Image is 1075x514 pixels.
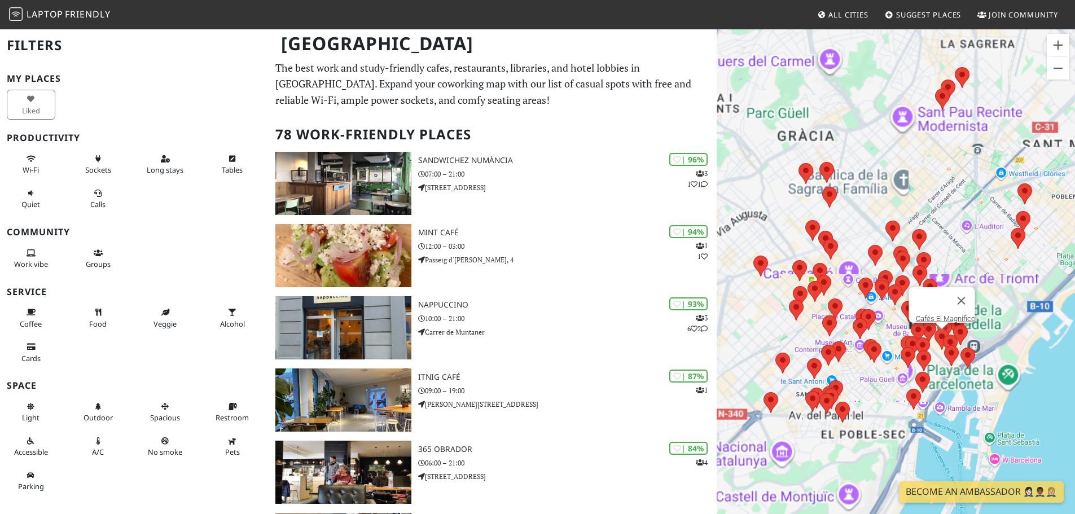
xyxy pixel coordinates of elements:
[153,319,177,329] span: Veggie
[208,432,257,462] button: Pets
[7,466,55,496] button: Parking
[21,199,40,209] span: Quiet
[141,432,190,462] button: No smoke
[9,5,111,25] a: LaptopFriendly LaptopFriendly
[84,412,113,423] span: Outdoor area
[7,287,262,297] h3: Service
[275,441,411,504] img: 365 Obrador
[418,169,717,179] p: 07:00 – 21:00
[150,412,180,423] span: Spacious
[9,7,23,21] img: LaptopFriendly
[7,397,55,427] button: Light
[222,165,243,175] span: Work-friendly tables
[141,397,190,427] button: Spacious
[269,368,717,432] a: Itnig Café | 87% 1 Itnig Café 09:00 – 19:00 [PERSON_NAME][STREET_ADDRESS]
[74,397,122,427] button: Outdoor
[74,432,122,462] button: A/C
[275,60,710,108] p: The best work and study-friendly cafes, restaurants, libraries, and hotel lobbies in [GEOGRAPHIC_...
[7,303,55,333] button: Coffee
[947,287,975,314] button: Tanca
[14,259,48,269] span: People working
[669,442,708,455] div: | 84%
[1047,34,1069,56] button: Amplia
[216,412,249,423] span: Restroom
[687,313,708,334] p: 3 6 2
[269,296,717,359] a: Nappuccino | 93% 362 Nappuccino 10:00 – 21:00 Carrer de Muntaner
[74,184,122,214] button: Calls
[899,481,1064,503] a: Become an Ambassador 🤵🏻‍♀️🤵🏾‍♂️🤵🏼‍♀️
[92,447,104,457] span: Air conditioned
[896,10,962,20] span: Suggest Places
[27,8,63,20] span: Laptop
[275,152,411,215] img: SandwiChez Numància
[7,73,262,84] h3: My Places
[418,471,717,482] p: [STREET_ADDRESS]
[90,199,106,209] span: Video/audio calls
[74,244,122,274] button: Groups
[208,397,257,427] button: Restroom
[418,313,717,324] p: 10:00 – 21:00
[275,224,411,287] img: Mint Café
[418,228,717,238] h3: Mint Café
[696,240,708,262] p: 1 1
[147,165,183,175] span: Long stays
[141,150,190,179] button: Long stays
[74,150,122,179] button: Sockets
[418,327,717,337] p: Carrer de Muntaner
[7,432,55,462] button: Accessible
[208,150,257,179] button: Tables
[269,441,717,504] a: 365 Obrador | 84% 4 365 Obrador 06:00 – 21:00 [STREET_ADDRESS]
[828,10,868,20] span: All Cities
[418,300,717,310] h3: Nappuccino
[89,319,107,329] span: Food
[86,259,111,269] span: Group tables
[418,156,717,165] h3: SandwiChez Numància
[669,225,708,238] div: | 94%
[418,182,717,193] p: [STREET_ADDRESS]
[880,5,966,25] a: Suggest Places
[696,457,708,468] p: 4
[669,297,708,310] div: | 93%
[7,150,55,179] button: Wi-Fi
[7,133,262,143] h3: Productivity
[18,481,44,491] span: Parking
[418,458,717,468] p: 06:00 – 21:00
[7,28,262,63] h2: Filters
[418,372,717,382] h3: Itnig Café
[275,296,411,359] img: Nappuccino
[7,244,55,274] button: Work vibe
[148,447,182,457] span: Smoke free
[669,153,708,166] div: | 96%
[418,385,717,396] p: 09:00 – 19:00
[669,370,708,383] div: | 87%
[20,319,42,329] span: Coffee
[269,224,717,287] a: Mint Café | 94% 11 Mint Café 12:00 – 03:00 Passeig d'[PERSON_NAME], 4
[418,399,717,410] p: [PERSON_NAME][STREET_ADDRESS]
[915,314,975,323] a: Cafés El Magnífico
[14,447,48,457] span: Accessible
[269,152,717,215] a: SandwiChez Numància | 96% 311 SandwiChez Numància 07:00 – 21:00 [STREET_ADDRESS]
[418,445,717,454] h3: 365 Obrador
[275,117,710,152] h2: 78 Work-Friendly Places
[989,10,1058,20] span: Join Community
[22,412,40,423] span: Natural light
[85,165,111,175] span: Power sockets
[696,385,708,396] p: 1
[65,8,110,20] span: Friendly
[1047,57,1069,80] button: Redueix
[418,254,717,265] p: Passeig d'[PERSON_NAME], 4
[23,165,39,175] span: Stable Wi-Fi
[813,5,873,25] a: All Cities
[21,353,41,363] span: Credit cards
[141,303,190,333] button: Veggie
[272,28,714,59] h1: [GEOGRAPHIC_DATA]
[275,368,411,432] img: Itnig Café
[225,447,240,457] span: Pet friendly
[7,227,262,238] h3: Community
[208,303,257,333] button: Alcohol
[973,5,1063,25] a: Join Community
[220,319,245,329] span: Alcohol
[7,337,55,367] button: Cards
[7,380,262,391] h3: Space
[74,303,122,333] button: Food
